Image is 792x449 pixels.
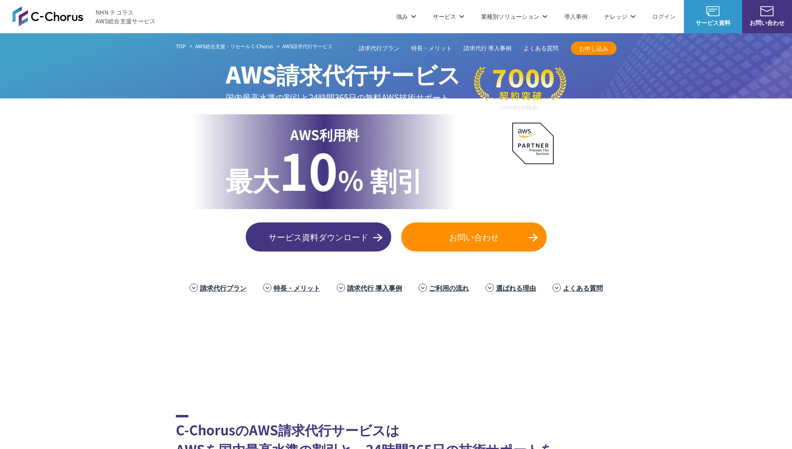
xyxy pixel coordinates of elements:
[226,90,461,104] p: 国内最高水準の割引と 24時間365日の無料AWS技術サポート
[170,315,236,348] img: 住友生命保険相互
[496,283,536,293] a: 選ばれる理由
[706,6,720,16] img: AWS総合支援サービス C-Chorus サービス資料
[246,231,391,243] span: サービス資料ダウンロード
[496,169,570,200] p: AWS最上位 プレミアティア サービスパートナー
[604,12,636,21] p: ナレッジ
[361,357,427,390] img: 日本財団
[571,42,617,55] a: お申し込み
[279,133,338,205] span: 10
[282,42,333,49] span: AWS請求代行サービス
[481,12,548,21] p: 業種別ソリューション
[394,315,461,348] img: ヤマサ醤油
[195,42,273,50] a: AWS総合支援・リセール C-Chorus
[226,124,423,144] p: AWS利用料
[226,144,423,199] p: % 割引
[523,44,558,53] a: よくある質問
[211,357,278,390] img: クリーク・アンド・リバー
[474,67,566,111] img: 契約件数
[347,283,402,293] a: 請求代行 導入事例
[652,12,676,21] a: ログイン
[286,357,353,390] img: 国境なき医師団
[511,357,577,390] img: 早稲田大学
[401,231,547,243] span: お問い合わせ
[200,283,247,293] a: 請求代行プラン
[12,6,156,26] a: AWS総合支援サービス C-Chorus NHN テコラスAWS総合支援サービス
[429,283,469,293] a: ご利用の流れ
[436,357,502,390] img: 慶應義塾
[693,315,760,348] img: まぐまぐ
[433,12,464,21] p: サービス
[585,357,652,390] img: 一橋大学
[246,222,391,252] a: サービス資料ダウンロード
[20,315,86,348] img: 三菱地所
[176,42,186,50] a: TOP
[742,18,792,27] span: お問い合わせ
[62,357,128,390] img: ファンコミュニケーションズ
[563,283,603,293] a: よくある質問
[660,357,727,390] img: 大阪工業大学
[619,315,685,348] img: 共同通信デジタル
[571,44,617,53] span: お申し込み
[544,315,610,348] img: クリスピー・クリーム・ドーナツ
[226,57,461,90] span: AWS請求代行サービス
[684,18,742,27] span: サービス資料
[319,315,386,348] img: エアトリ
[136,357,203,390] img: エイチーム
[396,12,416,21] p: 強み
[760,6,774,16] img: お問い合わせ
[464,44,512,53] a: 請求代行 導入事例
[95,315,161,348] img: ミズノ
[359,44,400,53] a: 請求代行プラン
[226,160,279,198] span: 最大
[512,123,554,164] img: AWSプレミアティアサービスパートナー
[12,6,83,26] img: AWS総合支援サービス C-Chorus
[411,44,452,53] a: 特長・メリット
[274,283,320,293] a: 特長・メリット
[401,222,547,252] a: お問い合わせ
[96,8,156,25] span: NHN テコラス AWS総合支援サービス
[564,12,587,21] a: 導入事例
[244,315,311,348] img: フジモトHD
[469,315,535,348] img: 東京書籍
